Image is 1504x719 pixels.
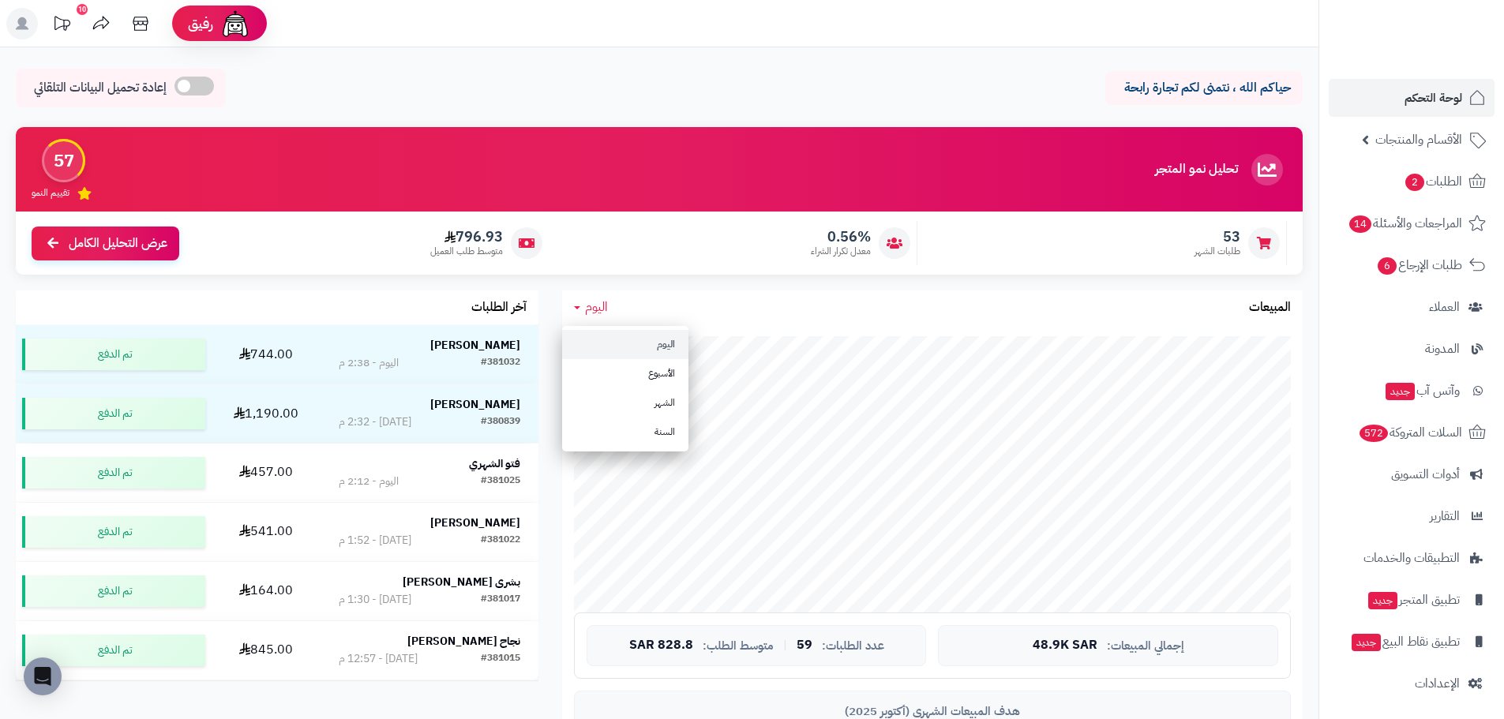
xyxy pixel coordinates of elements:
a: التقارير [1329,497,1495,535]
td: 541.00 [212,503,321,561]
a: لوحة التحكم [1329,79,1495,117]
a: المراجعات والأسئلة14 [1329,204,1495,242]
span: طلبات الشهر [1195,245,1240,258]
div: #380839 [481,414,520,430]
td: 744.00 [212,325,321,384]
a: التطبيقات والخدمات [1329,539,1495,577]
span: الطلبات [1404,170,1462,193]
div: [DATE] - 1:30 م [339,592,411,608]
img: ai-face.png [219,8,251,39]
span: تقييم النمو [32,186,69,200]
span: جديد [1368,592,1397,609]
a: السنة [562,418,688,447]
div: اليوم - 2:38 م [339,355,399,371]
span: المدونة [1425,338,1460,360]
span: | [783,639,787,651]
a: اليوم [562,330,688,359]
a: الطلبات2 [1329,163,1495,200]
strong: فتو الشهري [469,455,520,472]
span: 59 [797,638,812,653]
a: السلات المتروكة572 [1329,414,1495,451]
td: 845.00 [212,621,321,680]
h3: المبيعات [1249,301,1291,315]
td: 164.00 [212,562,321,620]
div: تم الدفع [22,457,205,489]
span: التطبيقات والخدمات [1363,547,1460,569]
a: العملاء [1329,288,1495,326]
a: الأسبوع [562,359,688,388]
a: الشهر [562,388,688,418]
span: 828.8 SAR [629,638,693,653]
span: إجمالي المبيعات: [1107,639,1184,653]
div: #381015 [481,651,520,667]
span: جديد [1386,383,1415,400]
td: 457.00 [212,444,321,502]
div: تم الدفع [22,635,205,666]
div: تم الدفع [22,339,205,370]
div: تم الدفع [22,398,205,429]
span: إعادة تحميل البيانات التلقائي [34,79,167,97]
span: عرض التحليل الكامل [69,234,167,253]
span: تطبيق المتجر [1367,589,1460,611]
div: Open Intercom Messenger [24,657,62,695]
a: طلبات الإرجاع6 [1329,246,1495,284]
a: الإعدادات [1329,665,1495,702]
strong: بشرى [PERSON_NAME] [403,574,520,590]
p: حياكم الله ، نتمنى لكم تجارة رابحة [1117,79,1291,97]
span: جديد [1352,634,1381,651]
div: #381032 [481,355,520,371]
span: التقارير [1430,505,1460,527]
span: متوسط الطلب: [703,639,774,653]
span: 2 [1405,174,1425,192]
span: العملاء [1429,296,1460,318]
span: 53 [1195,228,1240,245]
span: الأقسام والمنتجات [1375,129,1462,151]
a: تحديثات المنصة [42,8,81,43]
span: السلات المتروكة [1358,421,1462,444]
div: 10 [77,4,88,15]
span: 6 [1378,257,1397,275]
span: وآتس آب [1384,380,1460,402]
h3: آخر الطلبات [471,301,527,315]
div: [DATE] - 12:57 م [339,651,418,667]
span: أدوات التسويق [1391,463,1460,485]
h3: تحليل نمو المتجر [1155,163,1238,177]
span: رفيق [188,14,213,33]
a: المدونة [1329,330,1495,368]
a: تطبيق نقاط البيعجديد [1329,623,1495,661]
a: تطبيق المتجرجديد [1329,581,1495,619]
span: طلبات الإرجاع [1376,254,1462,276]
div: تم الدفع [22,575,205,607]
div: اليوم - 2:12 م [339,474,399,489]
span: 572 [1359,425,1388,443]
a: وآتس آبجديد [1329,372,1495,410]
div: #381025 [481,474,520,489]
img: logo-2.png [1397,35,1489,68]
strong: [PERSON_NAME] [430,515,520,531]
a: عرض التحليل الكامل [32,227,179,260]
div: تم الدفع [22,516,205,548]
span: 0.56% [811,228,871,245]
span: لوحة التحكم [1405,87,1462,109]
div: [DATE] - 2:32 م [339,414,411,430]
span: عدد الطلبات: [822,639,884,653]
strong: نجاح [PERSON_NAME] [407,633,520,650]
span: الإعدادات [1415,672,1460,695]
a: أدوات التسويق [1329,455,1495,493]
span: متوسط طلب العميل [430,245,503,258]
td: 1,190.00 [212,384,321,443]
span: 14 [1349,215,1372,234]
div: [DATE] - 1:52 م [339,533,411,549]
strong: [PERSON_NAME] [430,396,520,413]
span: المراجعات والأسئلة [1348,212,1462,234]
span: تطبيق نقاط البيع [1350,631,1460,653]
a: اليوم [574,298,608,316]
span: 48.9K SAR [1033,638,1097,653]
span: 796.93 [430,228,503,245]
strong: [PERSON_NAME] [430,337,520,354]
span: اليوم [585,298,608,316]
div: #381022 [481,533,520,549]
div: #381017 [481,592,520,608]
span: معدل تكرار الشراء [811,245,871,258]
